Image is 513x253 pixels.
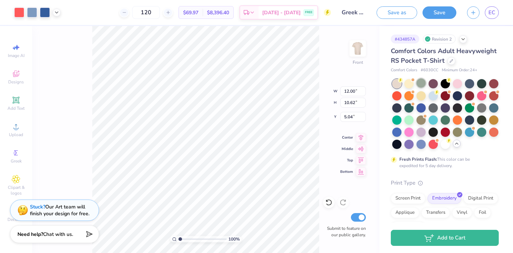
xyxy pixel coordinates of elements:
[30,203,89,217] div: Our Art team will finish your design for free.
[323,225,366,238] label: Submit to feature on our public gallery.
[399,156,487,169] div: This color can be expedited for 5 day delivery.
[399,156,437,162] strong: Fresh Prints Flash:
[30,203,45,210] strong: Stuck?
[8,53,25,58] span: Image AI
[8,79,24,85] span: Designs
[7,217,25,222] span: Decorate
[423,35,456,43] div: Revision 2
[17,231,43,238] strong: Need help?
[7,105,25,111] span: Add Text
[391,207,419,218] div: Applique
[11,158,22,164] span: Greek
[340,135,353,140] span: Center
[207,9,229,16] span: $8,396.40
[9,132,23,138] span: Upload
[305,10,312,15] span: FREE
[427,193,461,204] div: Embroidery
[43,231,73,238] span: Chat with us.
[340,146,353,151] span: Middle
[391,222,425,232] div: Rhinestones
[474,207,491,218] div: Foil
[228,236,240,242] span: 100 %
[377,6,417,19] button: Save as
[488,9,495,17] span: EC
[421,67,438,73] span: # 6030CC
[391,35,419,43] div: # 434857A
[485,6,499,19] a: EC
[336,5,371,20] input: Untitled Design
[132,6,160,19] input: – –
[340,169,353,174] span: Bottom
[391,47,497,65] span: Comfort Colors Adult Heavyweight RS Pocket T-Shirt
[391,193,425,204] div: Screen Print
[452,207,472,218] div: Vinyl
[391,67,417,73] span: Comfort Colors
[183,9,198,16] span: $69.97
[353,59,363,66] div: Front
[340,158,353,163] span: Top
[421,207,450,218] div: Transfers
[391,179,499,187] div: Print Type
[4,185,28,196] span: Clipart & logos
[391,230,499,246] button: Add to Cart
[463,193,498,204] div: Digital Print
[442,67,477,73] span: Minimum Order: 24 +
[262,9,301,16] span: [DATE] - [DATE]
[351,41,365,56] img: Front
[423,6,456,19] button: Save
